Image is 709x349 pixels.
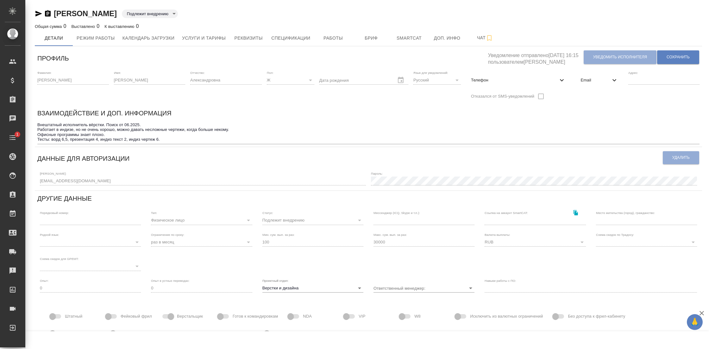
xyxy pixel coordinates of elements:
[151,238,252,247] div: раз в месяц
[470,313,543,320] span: Исключить из валютных ограничений
[233,313,278,320] span: Готов к командировкам
[596,211,655,215] label: Место жительства (город), гражданство:
[37,53,69,63] h6: Профиль
[373,233,407,236] label: Макс. сум. вып. за раз:
[687,314,703,330] button: 🙏
[37,153,129,164] h6: Данные для авторизации
[151,216,252,225] div: Физическое лицо
[371,172,383,175] label: Пароль:
[40,257,79,261] label: Схема скидок для GPEMT:
[485,233,510,236] label: Валюта выплаты:
[37,122,700,142] textarea: Внештатный исполнитель вёрстки. Поиск от 06.2025. Работает в индизе, но не очень хорошо, можно да...
[125,11,170,16] button: Подлежит внедрению
[35,23,66,30] div: 0
[151,211,157,215] label: Тип:
[37,108,172,118] h6: Взаимодействие и доп. информация
[40,211,69,215] label: Порядковый номер:
[485,279,516,282] label: Навыки работы с ПО:
[488,49,583,66] h5: Уведомление отправлено [DATE] 16:15 пользователем [PERSON_NAME]
[596,233,634,236] label: Схема скидок по Традосу:
[35,24,63,29] p: Общая сумма
[466,284,475,293] button: Open
[262,279,289,282] label: Проектный отдел:
[37,193,92,204] h6: Другие данные
[568,313,625,320] span: Без доступа к фрил-кабинету
[39,34,69,42] span: Детали
[581,77,611,83] span: Email
[190,71,205,74] label: Отчество:
[262,211,273,215] label: Статус:
[356,34,386,42] span: Бриф
[355,284,364,293] button: Open
[122,34,175,42] span: Календарь загрузки
[657,50,699,64] button: Сохранить
[471,77,558,83] span: Телефон
[2,130,24,145] a: 1
[413,76,461,85] div: Русский
[413,71,448,74] label: Язык для уведомлений:
[77,34,115,42] span: Режим работы
[471,93,534,100] span: Отказался от SMS-уведомлений
[125,330,254,337] span: Диплом исполнителя дает право нотариально заверять переводы
[414,313,421,320] span: W8
[466,73,570,87] div: Телефон
[303,313,312,320] span: NDA
[72,23,100,30] div: 0
[104,24,136,29] p: К выставлению
[569,206,582,219] button: Скопировать ссылку
[576,73,623,87] div: Email
[485,238,586,247] div: RUB
[151,233,184,236] label: Ограничение по сроку:
[267,76,314,85] div: Ж
[628,71,638,74] label: Адрес:
[177,313,203,320] span: Верстальщик
[485,211,528,215] label: Ссылка на аккаунт SmartCAT:
[271,34,310,42] span: Спецификации
[40,279,49,282] label: Опыт:
[54,9,117,18] a: [PERSON_NAME]
[182,34,226,42] span: Услуги и тарифы
[151,279,190,282] label: Опыт в устных переводах:
[37,71,52,74] label: Фамилия:
[35,10,42,17] button: Скопировать ссылку для ЯМессенджера
[233,34,264,42] span: Реквизиты
[262,233,295,236] label: Мин. сум. вып. за раз:
[65,330,100,337] span: Доступ к SpeakUS
[394,34,424,42] span: Smartcat
[121,313,152,320] span: Фейковый фрил
[262,216,363,225] div: Подлежит внедрению
[122,10,178,18] div: Подлежит внедрению
[432,34,462,42] span: Доп. инфо
[470,34,500,42] span: Чат
[40,172,66,175] label: [PERSON_NAME]:
[318,34,348,42] span: Работы
[267,71,273,74] label: Пол:
[44,10,52,17] button: Скопировать ссылку
[104,23,139,30] div: 0
[40,233,59,236] label: Родной язык:
[72,24,97,29] p: Выставлено
[667,55,690,60] span: Сохранить
[486,34,493,42] svg: Подписаться
[12,131,22,138] span: 1
[65,313,82,320] span: Штатный
[373,211,420,215] label: Мессенджер (ICQ, Skype и т.п.):
[279,330,303,337] span: Предоплата
[114,71,121,74] label: Имя:
[359,313,365,320] span: VIP
[689,315,700,329] span: 🙏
